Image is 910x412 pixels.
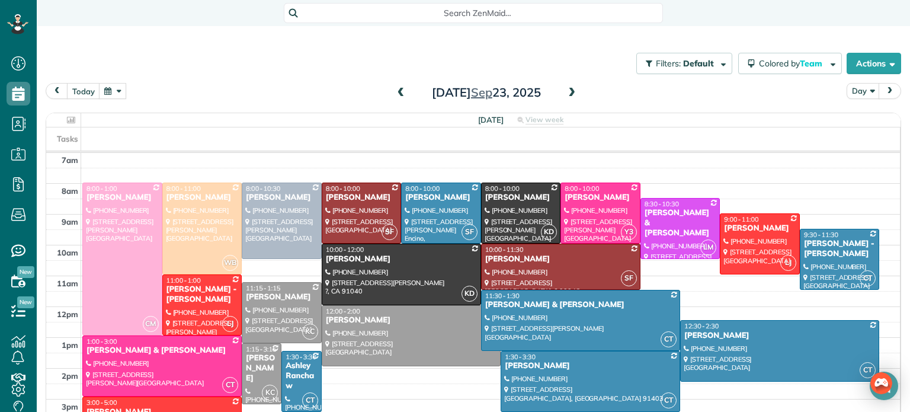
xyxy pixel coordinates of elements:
[621,270,637,286] span: SF
[804,231,838,239] span: 9:30 - 11:30
[302,324,318,340] span: KC
[57,248,78,257] span: 10am
[724,215,758,223] span: 9:00 - 11:00
[405,193,478,203] div: [PERSON_NAME]
[326,245,364,254] span: 10:00 - 12:00
[485,193,557,203] div: [PERSON_NAME]
[166,276,201,285] span: 11:00 - 1:00
[166,193,239,203] div: [PERSON_NAME]
[246,345,277,353] span: 1:15 - 3:15
[630,53,732,74] a: Filters: Default
[245,193,318,203] div: [PERSON_NAME]
[246,284,280,292] span: 11:15 - 1:15
[505,353,536,361] span: 1:30 - 3:30
[222,316,238,332] span: LJ
[485,245,524,254] span: 10:00 - 11:30
[700,239,716,255] span: LM
[780,255,796,271] span: LJ
[478,115,504,124] span: [DATE]
[661,392,677,408] span: CT
[302,392,318,408] span: CT
[759,58,826,69] span: Colored by
[684,331,876,341] div: [PERSON_NAME]
[412,86,560,99] h2: [DATE] 23, 2025
[86,398,117,407] span: 3:00 - 5:00
[800,58,824,69] span: Team
[86,346,238,356] div: [PERSON_NAME] & [PERSON_NAME]
[62,217,78,226] span: 9am
[262,385,278,401] span: KC
[86,337,117,346] span: 1:00 - 3:00
[471,85,492,100] span: Sep
[504,361,677,371] div: [PERSON_NAME]
[86,184,117,193] span: 8:00 - 1:00
[723,223,796,234] div: [PERSON_NAME]
[222,377,238,393] span: CT
[485,184,520,193] span: 8:00 - 10:00
[656,58,681,69] span: Filters:
[67,83,100,99] button: today
[526,115,563,124] span: View week
[62,402,78,411] span: 3pm
[62,340,78,350] span: 1pm
[860,362,876,378] span: CT
[684,322,719,330] span: 12:30 - 2:30
[222,255,238,271] span: WB
[62,186,78,196] span: 8am
[17,266,34,278] span: New
[683,58,714,69] span: Default
[738,53,842,74] button: Colored byTeam
[245,292,318,302] div: [PERSON_NAME]
[462,224,478,240] span: SF
[847,53,901,74] button: Actions
[661,331,677,347] span: CT
[564,193,637,203] div: [PERSON_NAME]
[847,83,880,99] button: Day
[644,208,717,238] div: [PERSON_NAME] & [PERSON_NAME]
[285,361,318,391] div: Ashley Ranchaw
[326,307,360,315] span: 12:00 - 2:00
[143,316,159,332] span: CM
[879,83,901,99] button: next
[62,371,78,381] span: 2pm
[485,254,637,264] div: [PERSON_NAME]
[860,270,876,286] span: CT
[62,155,78,165] span: 7am
[405,184,440,193] span: 8:00 - 10:00
[621,224,637,240] span: Y3
[57,134,78,143] span: Tasks
[803,239,876,259] div: [PERSON_NAME] - [PERSON_NAME]
[57,279,78,288] span: 11am
[462,286,478,302] span: KD
[86,193,159,203] div: [PERSON_NAME]
[382,224,398,240] span: SF
[246,184,280,193] span: 8:00 - 10:30
[645,200,679,208] span: 8:30 - 10:30
[485,292,520,300] span: 11:30 - 1:30
[57,309,78,319] span: 12pm
[286,353,316,361] span: 1:30 - 3:30
[565,184,599,193] span: 8:00 - 10:00
[17,296,34,308] span: New
[325,193,398,203] div: [PERSON_NAME]
[870,372,898,400] div: Open Intercom Messenger
[325,254,478,264] div: [PERSON_NAME]
[541,224,557,240] span: KD
[326,184,360,193] span: 8:00 - 10:00
[166,184,201,193] span: 8:00 - 11:00
[325,315,498,325] div: [PERSON_NAME]
[485,300,677,310] div: [PERSON_NAME] & [PERSON_NAME]
[245,353,278,384] div: [PERSON_NAME]
[166,285,239,305] div: [PERSON_NAME] - [PERSON_NAME]
[46,83,68,99] button: prev
[636,53,732,74] button: Filters: Default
